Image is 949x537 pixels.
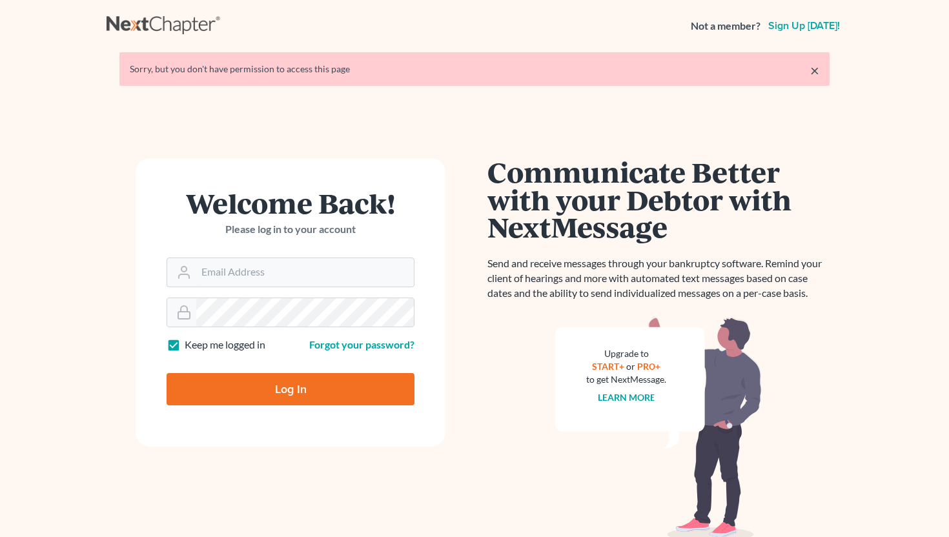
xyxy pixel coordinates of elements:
[196,258,414,287] input: Email Address
[586,373,666,386] div: to get NextMessage.
[766,21,842,31] a: Sign up [DATE]!
[810,63,819,78] a: ×
[586,347,666,360] div: Upgrade to
[167,189,414,217] h1: Welcome Back!
[167,222,414,237] p: Please log in to your account
[691,19,760,34] strong: Not a member?
[130,63,819,76] div: Sorry, but you don't have permission to access this page
[626,361,635,372] span: or
[309,338,414,350] a: Forgot your password?
[487,158,830,241] h1: Communicate Better with your Debtor with NextMessage
[592,361,624,372] a: START+
[637,361,661,372] a: PRO+
[167,373,414,405] input: Log In
[185,338,265,352] label: Keep me logged in
[487,256,830,301] p: Send and receive messages through your bankruptcy software. Remind your client of hearings and mo...
[598,392,655,403] a: Learn more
